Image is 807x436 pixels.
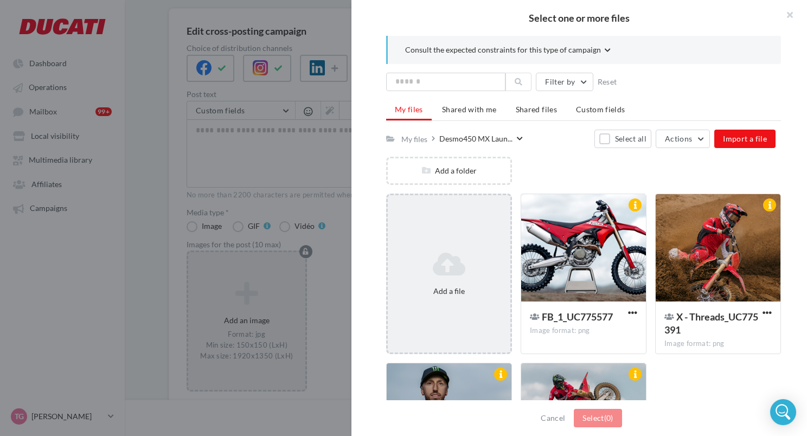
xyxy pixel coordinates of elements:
button: Select(0) [574,409,622,427]
button: Select all [594,130,651,148]
h2: Select one or more files [369,13,790,23]
span: X - Threads_UC775391 [664,311,758,336]
button: Actions [656,130,710,148]
span: Shared files [516,105,557,114]
button: Import a file [714,130,776,148]
button: Filter by [536,73,593,91]
span: Shared with me [442,105,497,114]
span: My files [395,105,423,114]
div: Add a folder [388,165,510,176]
span: FB_1_UC775577 [542,311,613,323]
button: Reset [593,75,622,88]
span: (0) [604,413,613,422]
div: My files [401,134,427,144]
span: Desmo450 MX Laun... [439,133,513,144]
div: Open Intercom Messenger [770,399,796,425]
button: Consult the expected constraints for this type of campaign [405,44,611,57]
span: Import a file [723,134,767,143]
button: Cancel [536,412,569,425]
span: Consult the expected constraints for this type of campaign [405,44,601,55]
span: Custom fields [576,105,625,114]
span: Actions [665,134,692,143]
div: Image format: png [664,339,772,349]
div: Add a file [392,286,506,296]
div: Image format: png [530,326,637,336]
